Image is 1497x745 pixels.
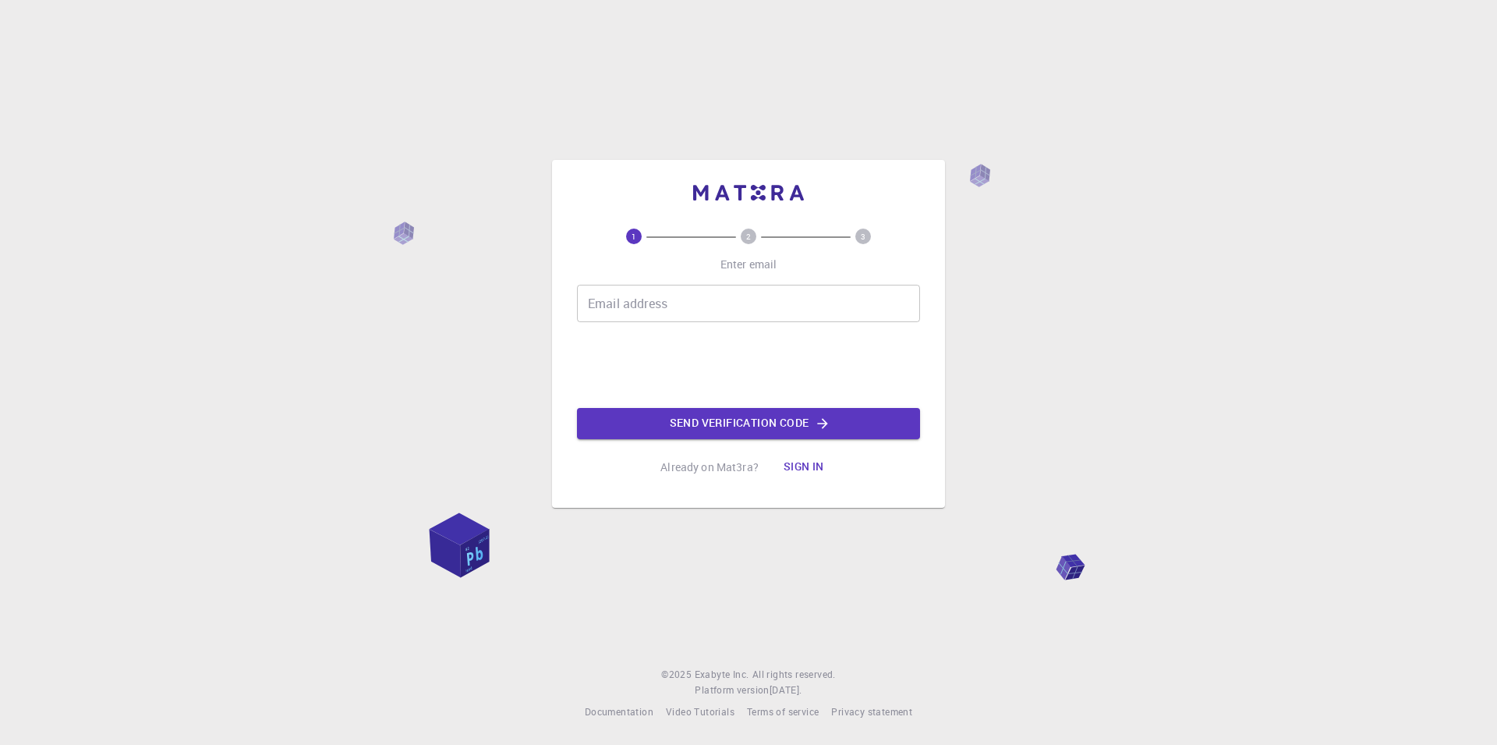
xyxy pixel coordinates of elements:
[630,335,867,396] iframe: reCAPTCHA
[771,452,837,483] button: Sign in
[695,683,769,698] span: Platform version
[831,705,912,718] span: Privacy statement
[695,668,749,680] span: Exabyte Inc.
[770,683,802,696] span: [DATE] .
[752,667,836,683] span: All rights reserved.
[720,257,777,272] p: Enter email
[666,705,734,718] span: Video Tutorials
[747,705,819,718] span: Terms of service
[660,459,759,475] p: Already on Mat3ra?
[585,705,653,718] span: Documentation
[632,231,636,242] text: 1
[666,704,734,720] a: Video Tutorials
[661,667,694,683] span: © 2025
[746,231,751,242] text: 2
[747,704,819,720] a: Terms of service
[831,704,912,720] a: Privacy statement
[770,683,802,698] a: [DATE].
[861,231,865,242] text: 3
[585,704,653,720] a: Documentation
[695,667,749,683] a: Exabyte Inc.
[577,408,920,439] button: Send verification code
